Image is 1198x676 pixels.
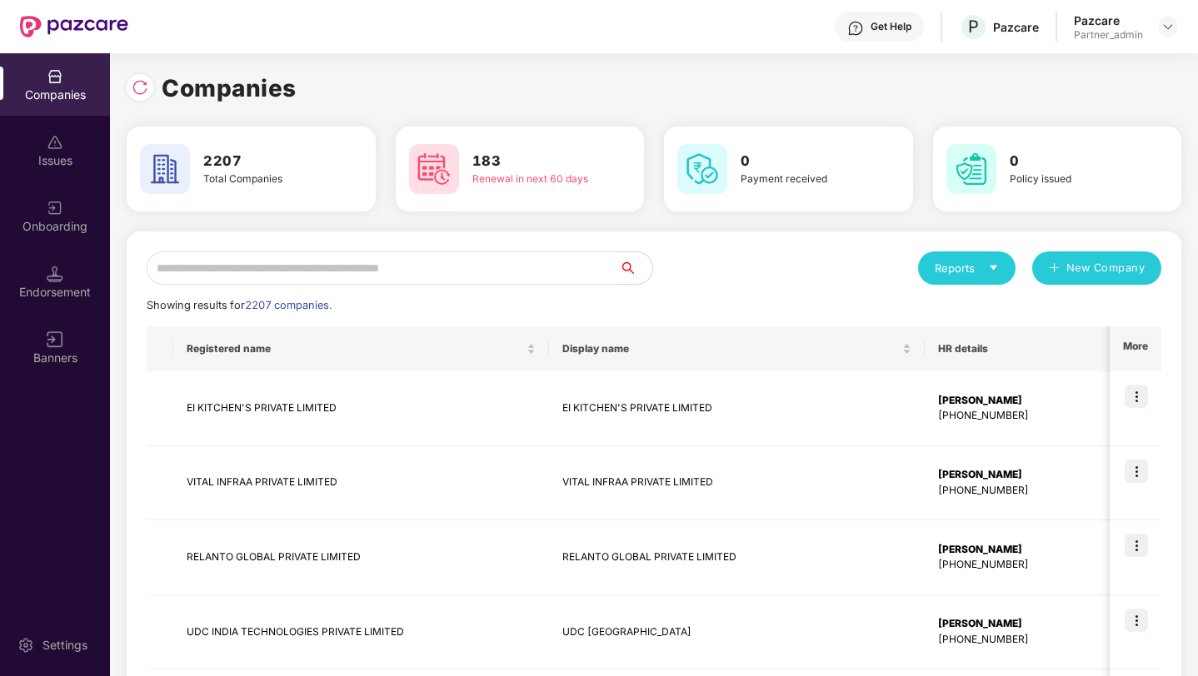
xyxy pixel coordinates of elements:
div: Total Companies [203,171,327,187]
img: icon [1125,609,1148,632]
div: [PERSON_NAME] [938,616,1109,632]
span: P [968,17,979,37]
div: [PHONE_NUMBER] [938,557,1109,573]
td: UDC INDIA TECHNOLOGIES PRIVATE LIMITED [173,595,549,670]
div: [PHONE_NUMBER] [938,632,1109,648]
span: search [618,261,652,275]
div: Settings [37,637,92,654]
td: EI KITCHEN'S PRIVATE LIMITED [173,371,549,446]
h3: 2207 [203,151,327,172]
div: [PHONE_NUMBER] [938,408,1109,424]
th: Registered name [173,326,549,371]
div: [PERSON_NAME] [938,467,1109,483]
img: svg+xml;base64,PHN2ZyBpZD0iRHJvcGRvd24tMzJ4MzIiIHhtbG5zPSJodHRwOi8vd3d3LnczLm9yZy8yMDAwL3N2ZyIgd2... [1161,20,1175,33]
div: Partner_admin [1074,28,1143,42]
span: caret-down [988,262,999,273]
td: VITAL INFRAA PRIVATE LIMITED [173,446,549,521]
img: svg+xml;base64,PHN2ZyBpZD0iUmVsb2FkLTMyeDMyIiB4bWxucz0iaHR0cDovL3d3dy53My5vcmcvMjAwMC9zdmciIHdpZH... [132,79,148,96]
h3: 0 [741,151,865,172]
h1: Companies [162,70,297,107]
span: 2207 companies. [245,299,332,311]
td: UDC [GEOGRAPHIC_DATA] [549,595,925,670]
img: svg+xml;base64,PHN2ZyBpZD0iSXNzdWVzX2Rpc2FibGVkIiB4bWxucz0iaHR0cDovL3d3dy53My5vcmcvMjAwMC9zdmciIH... [47,134,63,151]
img: svg+xml;base64,PHN2ZyBpZD0iU2V0dGluZy0yMHgyMCIgeG1sbnM9Imh0dHA6Ly93d3cudzMub3JnLzIwMDAvc3ZnIiB3aW... [17,637,34,654]
span: Registered name [187,342,523,355]
img: svg+xml;base64,PHN2ZyB4bWxucz0iaHR0cDovL3d3dy53My5vcmcvMjAwMC9zdmciIHdpZHRoPSI2MCIgaGVpZ2h0PSI2MC... [946,144,996,194]
div: Reports [935,260,999,276]
img: svg+xml;base64,PHN2ZyBpZD0iSGVscC0zMngzMiIgeG1sbnM9Imh0dHA6Ly93d3cudzMub3JnLzIwMDAvc3ZnIiB3aWR0aD... [847,20,864,37]
button: plusNew Company [1032,251,1161,285]
div: Pazcare [1074,12,1143,28]
th: HR details [925,326,1122,371]
td: RELANTO GLOBAL PRIVATE LIMITED [173,520,549,595]
img: icon [1125,534,1148,557]
img: svg+xml;base64,PHN2ZyB3aWR0aD0iMTQuNSIgaGVpZ2h0PSIxNC41IiB2aWV3Qm94PSIwIDAgMTYgMTYiIGZpbGw9Im5vbm... [47,266,63,282]
div: [PHONE_NUMBER] [938,483,1109,499]
span: Showing results for [147,299,332,311]
th: More [1110,326,1161,371]
img: svg+xml;base64,PHN2ZyB4bWxucz0iaHR0cDovL3d3dy53My5vcmcvMjAwMC9zdmciIHdpZHRoPSI2MCIgaGVpZ2h0PSI2MC... [677,144,727,194]
img: svg+xml;base64,PHN2ZyB3aWR0aD0iMTYiIGhlaWdodD0iMTYiIHZpZXdCb3g9IjAgMCAxNiAxNiIgZmlsbD0ibm9uZSIgeG... [47,331,63,348]
span: Display name [562,342,899,355]
td: VITAL INFRAA PRIVATE LIMITED [549,446,925,521]
th: Display name [549,326,925,371]
h3: 183 [472,151,597,172]
span: New Company [1066,260,1146,276]
td: EI KITCHEN'S PRIVATE LIMITED [549,371,925,446]
img: svg+xml;base64,PHN2ZyB3aWR0aD0iMjAiIGhlaWdodD0iMjAiIHZpZXdCb3g9IjAgMCAyMCAyMCIgZmlsbD0ibm9uZSIgeG... [47,200,63,216]
button: search [618,251,653,285]
img: icon [1125,460,1148,483]
div: Renewal in next 60 days [472,171,597,187]
img: New Pazcare Logo [20,16,128,37]
div: Policy issued [1010,171,1134,187]
div: Payment received [741,171,865,187]
img: svg+xml;base64,PHN2ZyB4bWxucz0iaHR0cDovL3d3dy53My5vcmcvMjAwMC9zdmciIHdpZHRoPSI2MCIgaGVpZ2h0PSI2MC... [409,144,459,194]
img: svg+xml;base64,PHN2ZyBpZD0iQ29tcGFuaWVzIiB4bWxucz0iaHR0cDovL3d3dy53My5vcmcvMjAwMC9zdmciIHdpZHRoPS... [47,68,63,85]
div: [PERSON_NAME] [938,542,1109,558]
div: Pazcare [993,19,1039,35]
h3: 0 [1010,151,1134,172]
span: plus [1049,262,1060,276]
td: RELANTO GLOBAL PRIVATE LIMITED [549,520,925,595]
div: Get Help [871,20,911,33]
img: svg+xml;base64,PHN2ZyB4bWxucz0iaHR0cDovL3d3dy53My5vcmcvMjAwMC9zdmciIHdpZHRoPSI2MCIgaGVpZ2h0PSI2MC... [140,144,190,194]
div: [PERSON_NAME] [938,393,1109,409]
img: icon [1125,385,1148,408]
